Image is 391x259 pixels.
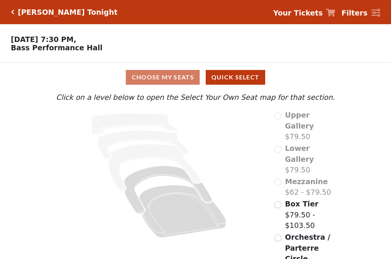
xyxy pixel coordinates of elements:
path: Orchestra / Parterre Circle - Seats Available: 526 [139,185,227,238]
label: $79.50 [285,110,337,142]
a: Click here to go back to filters [11,9,14,15]
a: Filters [341,8,380,19]
strong: Filters [341,9,368,17]
span: Lower Gallery [285,144,314,163]
label: $79.50 [285,143,337,175]
path: Upper Gallery - Seats Available: 0 [91,113,178,134]
a: Your Tickets [273,8,335,19]
label: $79.50 - $103.50 [285,199,337,231]
span: Mezzanine [285,177,328,186]
path: Lower Gallery - Seats Available: 0 [98,130,189,159]
span: Box Tier [285,200,318,208]
p: Click on a level below to open the Select Your Own Seat map for that section. [54,92,337,103]
strong: Your Tickets [273,9,323,17]
button: Quick Select [206,70,265,85]
span: Upper Gallery [285,111,314,130]
label: $62 - $79.50 [285,176,331,198]
h5: [PERSON_NAME] Tonight [18,8,117,17]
